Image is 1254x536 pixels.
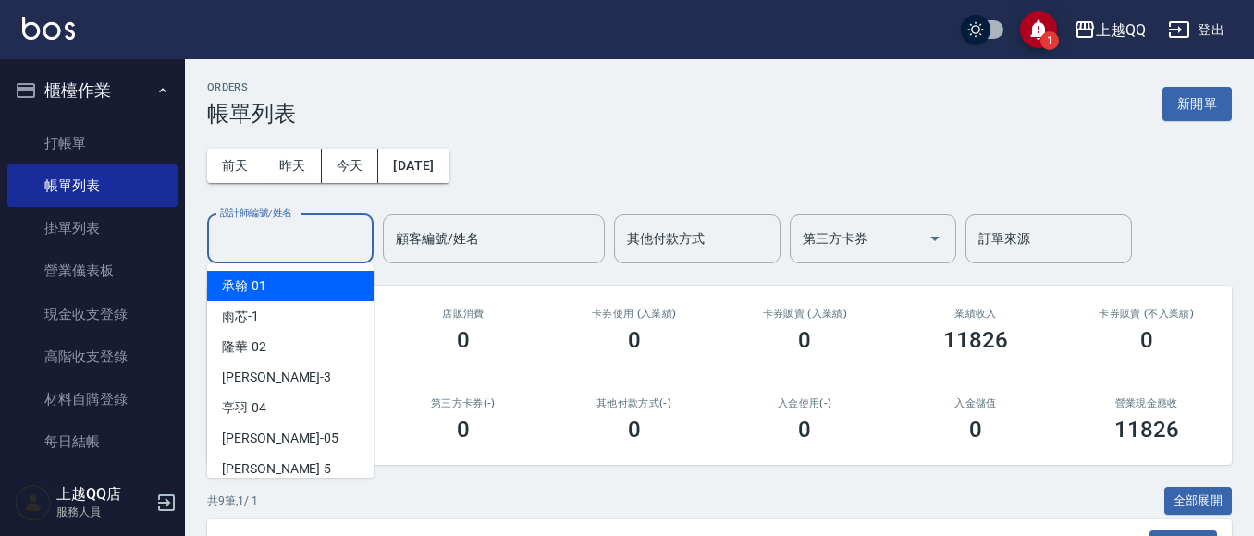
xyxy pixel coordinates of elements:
h2: 入金儲值 [913,397,1039,409]
button: 上越QQ [1066,11,1153,49]
p: 共 9 筆, 1 / 1 [207,493,258,509]
h3: 0 [628,417,641,443]
span: [PERSON_NAME] -05 [222,429,338,448]
p: 服務人員 [56,504,151,520]
h2: 營業現金應收 [1083,397,1210,409]
a: 現金收支登錄 [7,293,178,335]
div: 上越QQ [1096,18,1146,42]
span: 1 [1040,31,1059,50]
span: 亭羽 -04 [222,398,266,418]
span: [PERSON_NAME] -3 [222,368,331,387]
h3: 0 [798,417,811,443]
h2: 卡券販賣 (入業績) [742,308,868,320]
button: 新開單 [1162,87,1232,121]
a: 帳單列表 [7,164,178,207]
h3: 11826 [943,327,1008,353]
button: save [1020,11,1057,48]
a: 每日結帳 [7,420,178,463]
button: 昨天 [264,149,322,183]
h3: 0 [457,417,470,443]
button: 前天 [207,149,264,183]
h3: 0 [969,417,982,443]
button: 登出 [1161,13,1232,47]
span: 隆華 -02 [222,337,266,357]
span: 承翰 -01 [222,276,266,296]
img: Person [15,484,52,521]
button: Open [920,224,950,253]
label: 設計師編號/姓名 [220,206,292,220]
h2: 卡券使用 (入業績) [571,308,697,320]
a: 材料自購登錄 [7,378,178,420]
span: [PERSON_NAME] -5 [222,459,331,479]
img: Logo [22,17,75,40]
a: 打帳單 [7,122,178,164]
h3: 0 [1140,327,1153,353]
h3: 0 [457,327,470,353]
h2: 第三方卡券(-) [400,397,527,409]
h3: 0 [798,327,811,353]
a: 營業儀表板 [7,250,178,292]
a: 掛單列表 [7,207,178,250]
button: 今天 [322,149,379,183]
h2: 卡券販賣 (不入業績) [1083,308,1210,320]
a: 排班表 [7,464,178,506]
h2: 其他付款方式(-) [571,397,697,409]
h2: 入金使用(-) [742,397,868,409]
h3: 帳單列表 [207,101,296,127]
a: 新開單 [1162,94,1232,112]
h3: 11826 [1114,417,1179,443]
h3: 0 [628,327,641,353]
button: 全部展開 [1164,487,1233,516]
h5: 上越QQ店 [56,485,151,504]
a: 高階收支登錄 [7,335,178,378]
button: 櫃檯作業 [7,67,178,115]
h2: 店販消費 [400,308,527,320]
button: [DATE] [378,149,449,183]
h2: 業績收入 [913,308,1039,320]
span: 雨芯 -1 [222,307,259,326]
h2: ORDERS [207,81,296,93]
